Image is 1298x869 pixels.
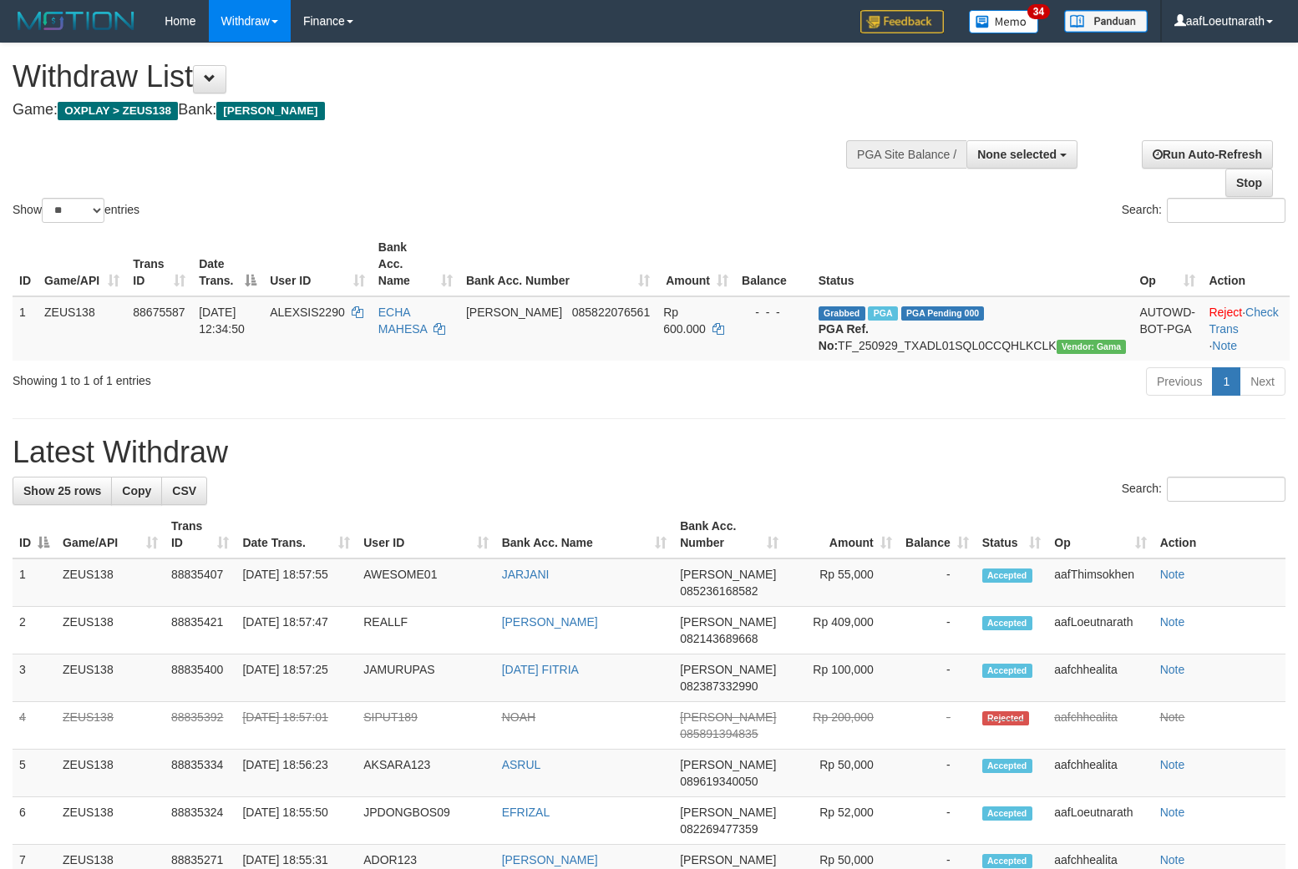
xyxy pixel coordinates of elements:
th: ID [13,232,38,296]
a: NOAH [502,710,535,724]
a: CSV [161,477,207,505]
a: Note [1160,568,1185,581]
th: Trans ID: activate to sort column ascending [165,511,236,558]
td: 1 [13,558,56,607]
a: [DATE] FITRIA [502,663,579,676]
td: ZEUS138 [56,558,165,607]
select: Showentries [42,198,104,223]
td: aafThimsokhen [1047,558,1153,607]
th: Op: activate to sort column ascending [1133,232,1202,296]
span: [PERSON_NAME] [680,663,776,676]
td: Rp 100,000 [785,654,899,702]
span: Copy [122,484,151,498]
img: panduan.png [1064,10,1148,33]
th: User ID: activate to sort column ascending [263,232,372,296]
td: ZEUS138 [56,750,165,797]
td: aafchhealita [1047,702,1153,750]
td: [DATE] 18:57:01 [236,702,357,750]
th: Status [812,232,1133,296]
a: [PERSON_NAME] [502,615,598,629]
td: AUTOWD-BOT-PGA [1133,296,1202,361]
span: Copy 082269477359 to clipboard [680,822,758,836]
th: Amount: activate to sort column ascending [785,511,899,558]
span: Rejected [982,711,1029,725]
td: - [899,558,976,607]
td: ZEUS138 [56,607,165,654]
span: [PERSON_NAME] [466,306,562,319]
a: ECHA MAHESA [378,306,427,336]
th: Bank Acc. Name: activate to sort column ascending [372,232,459,296]
div: PGA Site Balance / [846,140,966,169]
a: EFRIZAL [502,806,550,819]
img: MOTION_logo.png [13,8,139,33]
th: Balance [735,232,812,296]
th: Bank Acc. Number: activate to sort column ascending [673,511,785,558]
span: Accepted [982,664,1032,678]
td: ZEUS138 [56,702,165,750]
th: Op: activate to sort column ascending [1047,511,1153,558]
td: SIPUT189 [357,702,494,750]
td: AKSARA123 [357,750,494,797]
span: [DATE] 12:34:50 [199,306,245,336]
a: Note [1160,806,1185,819]
td: - [899,750,976,797]
input: Search: [1167,198,1285,223]
td: [DATE] 18:57:25 [236,654,357,702]
td: - [899,607,976,654]
span: Copy 085891394835 to clipboard [680,727,758,740]
span: [PERSON_NAME] [680,710,776,724]
td: JPDONGBOS09 [357,797,494,845]
th: Date Trans.: activate to sort column ascending [236,511,357,558]
td: [DATE] 18:57:55 [236,558,357,607]
td: 88835392 [165,702,236,750]
label: Search: [1122,477,1285,502]
span: [PERSON_NAME] [680,806,776,819]
span: Vendor URL: https://trx31.1velocity.biz [1057,340,1127,354]
b: PGA Ref. No: [819,322,869,352]
th: Date Trans.: activate to sort column descending [192,232,263,296]
input: Search: [1167,477,1285,502]
img: Feedback.jpg [860,10,944,33]
a: Show 25 rows [13,477,112,505]
a: [PERSON_NAME] [502,853,598,866]
td: REALLF [357,607,494,654]
span: Rp 600.000 [663,306,706,336]
td: JAMURUPAS [357,654,494,702]
td: ZEUS138 [56,654,165,702]
div: - - - [742,304,805,321]
th: User ID: activate to sort column ascending [357,511,494,558]
th: ID: activate to sort column descending [13,511,56,558]
td: Rp 50,000 [785,750,899,797]
th: Balance: activate to sort column ascending [899,511,976,558]
a: Copy [111,477,162,505]
a: Note [1160,853,1185,866]
a: Note [1160,615,1185,629]
a: Stop [1225,169,1273,197]
td: · · [1202,296,1290,361]
td: aafchhealita [1047,654,1153,702]
span: Copy 082387332990 to clipboard [680,680,758,693]
td: 88835324 [165,797,236,845]
th: Bank Acc. Name: activate to sort column ascending [495,511,674,558]
td: AWESOME01 [357,558,494,607]
td: 2 [13,607,56,654]
td: 3 [13,654,56,702]
th: Status: activate to sort column ascending [976,511,1048,558]
span: Accepted [982,568,1032,583]
td: 88835334 [165,750,236,797]
span: Accepted [982,759,1032,773]
td: 1 [13,296,38,361]
button: None selected [966,140,1077,169]
td: 4 [13,702,56,750]
a: Note [1212,339,1237,352]
td: TF_250929_TXADL01SQL0CCQHLKCLK [812,296,1133,361]
span: 88675587 [133,306,185,319]
span: Accepted [982,806,1032,821]
td: Rp 200,000 [785,702,899,750]
td: aafLoeutnarath [1047,797,1153,845]
span: [PERSON_NAME] [680,758,776,771]
th: Action [1202,232,1290,296]
span: ALEXSIS2290 [270,306,345,319]
a: Previous [1146,367,1213,396]
h4: Game: Bank: [13,102,849,119]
